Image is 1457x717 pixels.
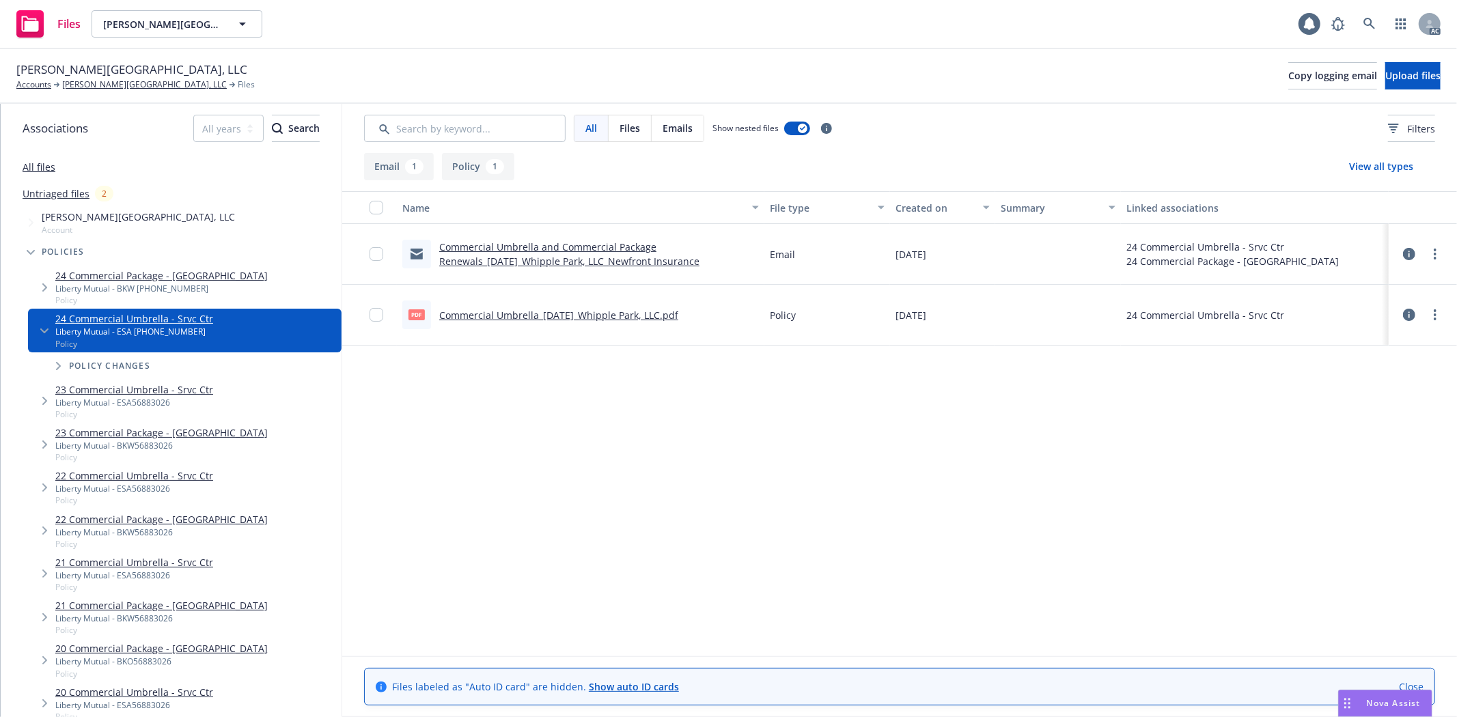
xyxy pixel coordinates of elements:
a: [PERSON_NAME][GEOGRAPHIC_DATA], LLC [62,79,227,91]
span: [PERSON_NAME][GEOGRAPHIC_DATA], LLC [103,17,221,31]
span: All [585,121,597,135]
span: Account [42,224,235,236]
input: Select all [370,201,383,214]
span: Associations [23,119,88,137]
a: Untriaged files [23,186,89,201]
a: more [1427,246,1443,262]
span: Policy changes [69,362,150,370]
div: 24 Commercial Umbrella - Srvc Ctr [1126,308,1284,322]
div: 1 [486,159,504,174]
a: 21 Commercial Umbrella - Srvc Ctr [55,555,213,570]
input: Search by keyword... [364,115,566,142]
span: Upload files [1385,69,1441,82]
span: Filters [1407,122,1435,136]
button: Filters [1388,115,1435,142]
span: pdf [408,309,425,320]
button: Policy [442,153,514,180]
button: SearchSearch [272,115,320,142]
div: Liberty Mutual - BKW56883026 [55,613,268,624]
a: 22 Commercial Umbrella - Srvc Ctr [55,468,213,483]
div: Created on [896,201,975,215]
button: Copy logging email [1288,62,1377,89]
div: 24 Commercial Umbrella - Srvc Ctr [1126,240,1339,254]
span: Copy logging email [1288,69,1377,82]
span: Files [238,79,255,91]
div: Linked associations [1126,201,1383,215]
span: Nova Assist [1367,697,1421,709]
div: Liberty Mutual - BKO56883026 [55,656,268,667]
a: 21 Commercial Package - [GEOGRAPHIC_DATA] [55,598,268,613]
button: File type [764,191,890,224]
button: Upload files [1385,62,1441,89]
svg: Search [272,123,283,134]
a: 22 Commercial Package - [GEOGRAPHIC_DATA] [55,512,268,526]
button: Email [364,153,434,180]
span: Policy [55,581,213,593]
span: Policy [55,408,213,420]
div: Liberty Mutual - ESA [PHONE_NUMBER] [55,326,213,337]
input: Toggle Row Selected [370,247,383,261]
span: [PERSON_NAME][GEOGRAPHIC_DATA], LLC [42,210,235,224]
button: [PERSON_NAME][GEOGRAPHIC_DATA], LLC [92,10,262,38]
a: Close [1399,679,1424,694]
div: Drag to move [1339,690,1356,716]
span: [DATE] [896,308,926,322]
div: Liberty Mutual - ESA56883026 [55,570,213,581]
a: Search [1356,10,1383,38]
div: Name [402,201,744,215]
a: 24 Commercial Umbrella - Srvc Ctr [55,311,213,326]
a: Show auto ID cards [589,680,679,693]
div: Liberty Mutual - ESA56883026 [55,699,213,711]
span: [DATE] [896,247,926,262]
a: Switch app [1387,10,1415,38]
a: 23 Commercial Package - [GEOGRAPHIC_DATA] [55,425,268,440]
input: Toggle Row Selected [370,308,383,322]
span: Policy [55,538,268,550]
div: File type [770,201,870,215]
span: Policy [55,294,268,306]
button: Linked associations [1121,191,1389,224]
div: 2 [95,186,113,201]
a: more [1427,307,1443,323]
div: Liberty Mutual - BKW56883026 [55,526,268,538]
span: Files [620,121,640,135]
button: Nova Assist [1338,690,1432,717]
button: Name [397,191,764,224]
div: Liberty Mutual - BKW [PHONE_NUMBER] [55,283,268,294]
div: Liberty Mutual - ESA56883026 [55,483,213,494]
div: Liberty Mutual - ESA56883026 [55,397,213,408]
span: Policy [55,451,268,463]
button: View all types [1327,153,1435,180]
span: Policy [55,338,213,350]
a: 20 Commercial Package - [GEOGRAPHIC_DATA] [55,641,268,656]
span: Files [57,18,81,29]
a: Report a Bug [1324,10,1352,38]
a: 20 Commercial Umbrella - Srvc Ctr [55,685,213,699]
a: Files [11,5,86,43]
span: Policy [55,494,213,506]
a: 24 Commercial Package - [GEOGRAPHIC_DATA] [55,268,268,283]
span: Policy [770,308,796,322]
a: Accounts [16,79,51,91]
div: Liberty Mutual - BKW56883026 [55,440,268,451]
a: Commercial Umbrella_[DATE]_Whipple Park, LLC.pdf [439,309,678,322]
div: Search [272,115,320,141]
span: Email [770,247,795,262]
span: Policies [42,248,85,256]
button: Created on [890,191,995,224]
span: Policy [55,624,268,636]
div: 1 [405,159,424,174]
a: Commercial Umbrella and Commercial Package Renewals_[DATE]_Whipple Park, LLC_Newfront Insurance [439,240,699,268]
span: Show nested files [712,122,779,134]
span: Filters [1388,122,1435,136]
div: 24 Commercial Package - [GEOGRAPHIC_DATA] [1126,254,1339,268]
span: Files labeled as "Auto ID card" are hidden. [392,679,679,694]
span: [PERSON_NAME][GEOGRAPHIC_DATA], LLC [16,61,247,79]
span: Policy [55,668,268,679]
button: Summary [995,191,1121,224]
a: 23 Commercial Umbrella - Srvc Ctr [55,382,213,397]
span: Emails [663,121,693,135]
div: Summary [1001,201,1100,215]
a: All files [23,160,55,173]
